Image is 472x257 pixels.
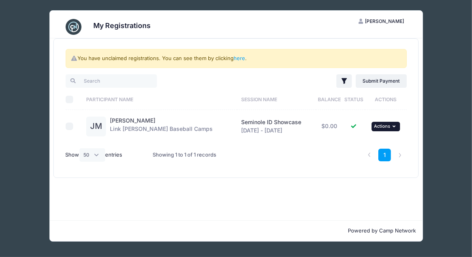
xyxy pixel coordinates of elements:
div: You have unclaimed registrations. You can see them by clicking . [66,49,407,68]
td: $0.00 [316,110,343,143]
p: Powered by Camp Network [56,227,416,235]
button: Actions [372,122,400,131]
img: CampNetwork [66,19,81,35]
button: [PERSON_NAME] [352,15,411,28]
div: Link [PERSON_NAME] Baseball Camps [110,117,213,136]
th: Balance: activate to sort column ascending [316,89,343,110]
select: Showentries [79,148,106,162]
span: Seminole ID Showcase [241,119,301,125]
th: Status: activate to sort column ascending [343,89,364,110]
h3: My Registrations [93,21,151,30]
input: Search [66,74,157,88]
label: Show entries [66,148,123,162]
th: Session Name: activate to sort column ascending [237,89,315,110]
span: [PERSON_NAME] [365,18,404,24]
div: JM [86,117,106,136]
span: Actions [374,123,390,129]
div: Showing 1 to 1 of 1 records [153,146,216,164]
a: here [234,55,245,61]
a: Submit Payment [356,74,407,88]
a: 1 [378,149,391,162]
th: Select All [66,89,83,110]
a: [PERSON_NAME] [110,117,155,124]
a: JM [86,123,106,130]
th: Actions: activate to sort column ascending [365,89,407,110]
th: Participant Name: activate to sort column ascending [83,89,238,110]
div: [DATE] - [DATE] [241,118,312,135]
